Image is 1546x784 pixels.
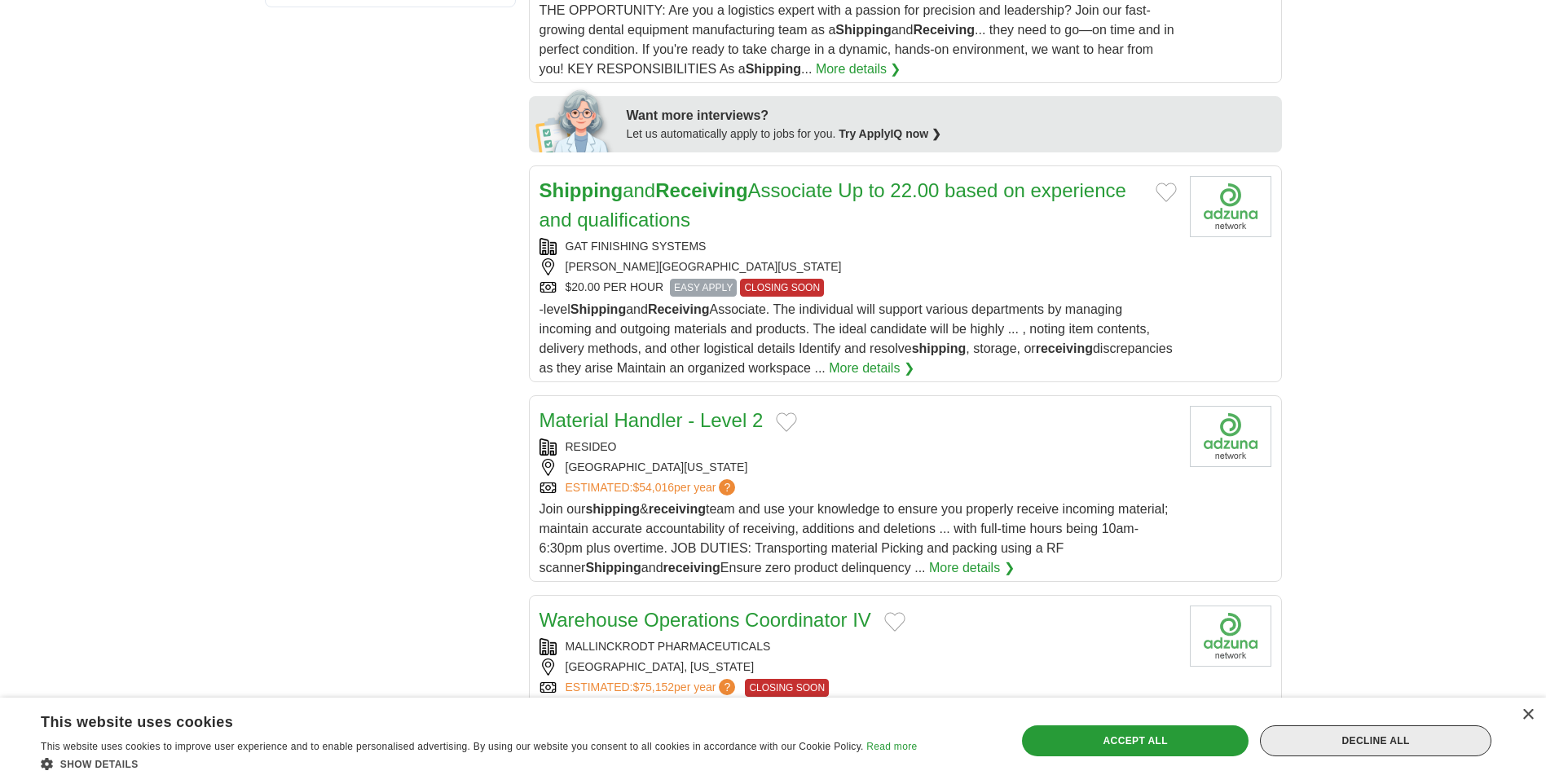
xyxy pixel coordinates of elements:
[585,502,640,516] strong: shipping
[41,707,876,732] div: This website uses cookies
[632,481,674,494] span: $54,016
[1190,606,1271,667] img: Company logo
[535,87,614,152] img: apply-iq-scientist.png
[884,612,905,632] button: Add to favorite jobs
[585,561,641,575] strong: Shipping
[829,359,914,378] a: More details ❯
[540,238,1177,255] div: GAT FINISHING SYSTEMS
[648,302,710,316] strong: Receiving
[1156,183,1177,202] button: Add to favorite jobs
[1260,725,1491,756] div: Decline all
[719,679,735,695] span: ?
[719,479,735,496] span: ?
[41,741,864,752] span: This website uses cookies to improve user experience and to enable personalised advertising. By u...
[663,561,720,575] strong: receiving
[566,479,739,496] a: ESTIMATED:$54,016per year?
[912,341,967,355] strong: shipping
[1036,341,1093,355] strong: receiving
[1190,406,1271,467] img: Resideo Technologies logo
[929,558,1015,578] a: More details ❯
[540,658,1177,676] div: [GEOGRAPHIC_DATA], [US_STATE]
[627,106,1272,126] div: Want more interviews?
[570,302,626,316] strong: Shipping
[746,62,801,76] strong: Shipping
[816,59,901,79] a: More details ❯
[540,258,1177,275] div: [PERSON_NAME][GEOGRAPHIC_DATA][US_STATE]
[566,679,739,697] a: ESTIMATED:$75,152per year?
[649,502,706,516] strong: receiving
[740,279,824,297] span: CLOSING SOON
[745,679,829,697] span: CLOSING SOON
[776,412,797,432] button: Add to favorite jobs
[60,759,139,770] span: Show details
[540,409,764,431] a: Material Handler - Level 2
[540,609,871,631] a: Warehouse Operations Coordinator IV
[835,23,891,37] strong: Shipping
[839,127,941,140] a: Try ApplyIQ now ❯
[41,755,917,772] div: Show details
[866,741,917,752] a: Read more, opens a new window
[913,23,975,37] strong: Receiving
[627,126,1272,143] div: Let us automatically apply to jobs for you.
[655,179,747,201] strong: Receiving
[540,279,1177,297] div: $20.00 PER HOUR
[1022,725,1249,756] div: Accept all
[632,680,674,694] span: $75,152
[540,459,1177,476] div: [GEOGRAPHIC_DATA][US_STATE]
[1522,709,1534,721] div: Close
[540,179,1126,231] a: ShippingandReceivingAssociate Up to 22.00 based on experience and qualifications
[540,179,623,201] strong: Shipping
[1190,176,1271,237] img: Company logo
[566,440,617,453] a: RESIDEO
[540,638,1177,655] div: MALLINCKRODT PHARMACEUTICALS
[540,302,1173,375] span: -level and Associate. The individual will support various departments by managing incoming and ou...
[540,502,1169,575] span: Join our & team and use your knowledge to ensure you properly receive incoming material; maintain...
[540,3,1174,76] span: THE OPPORTUNITY: Are you a logistics expert with a passion for precision and leadership? Join our...
[670,279,737,297] span: EASY APPLY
